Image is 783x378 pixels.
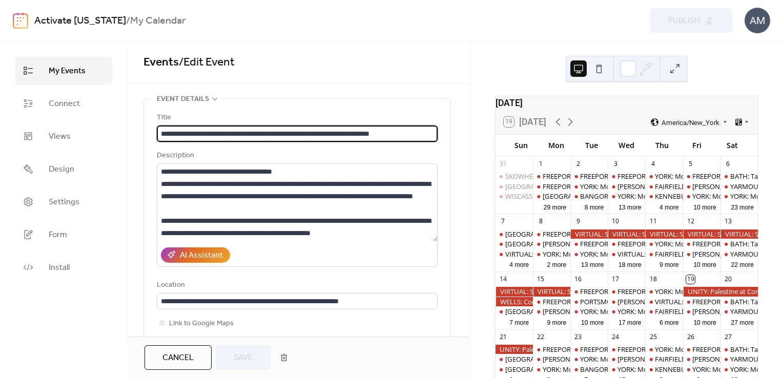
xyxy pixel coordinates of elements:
[724,332,732,341] div: 27
[537,332,545,341] div: 22
[655,307,735,316] div: FAIRFIELD: Stop The Coup
[608,287,645,296] div: FREEPORT: Visibility Brigade Standout
[645,297,683,306] div: VIRTUAL: De-Escalation Training for ICE Watch Volunteers. Part of Verifier Training
[649,159,657,168] div: 4
[505,317,533,327] button: 7 more
[15,254,112,281] a: Install
[505,172,682,181] div: SKOWHEGAN: Central [US_STATE] Labor Council Day BBQ
[645,249,683,259] div: FAIRFIELD: Stop The Coup
[617,239,733,248] div: FREEPORT: Visibility Brigade Standout
[683,182,720,191] div: WELLS: NO I.C.E in Wells
[655,365,730,374] div: KENNEBUNK: Stand Out
[574,217,583,226] div: 9
[533,365,570,374] div: YORK: Morning Resistance at Town Center
[130,11,186,31] b: My Calendar
[533,287,570,296] div: VIRTUAL: Sign the Petition to Kick ICE Out of Pease
[504,135,539,156] div: Sun
[608,172,645,181] div: FREEPORT: Visibility Brigade Standout
[580,345,747,354] div: FREEPORT: VISIBILITY FREEPORT Stand for Democracy!
[686,275,695,284] div: 19
[539,135,574,156] div: Mon
[533,192,570,201] div: LISBON FALLS: Labor Day Rally
[608,354,645,364] div: WELLS: NO I.C.E in Wells
[720,239,758,248] div: BATH: Tabling at the Bath Farmers Market
[157,112,436,124] div: Title
[15,155,112,183] a: Design
[577,259,608,269] button: 13 more
[505,192,708,201] div: WISCASSET: Community Stand Up - Being a Good Human Matters!
[689,259,720,269] button: 10 more
[608,192,645,201] div: YORK: Morning Resistance at Town Center
[49,262,70,274] span: Install
[496,297,533,306] div: WELLS: Continuous Sunrise to Sunset No I.C.E. Rally
[34,11,126,31] a: Activate [US_STATE]
[608,365,645,374] div: YORK: Morning Resistance at Town Center
[645,345,683,354] div: YORK: Morning Resistance at Town Center
[570,229,608,239] div: VIRTUAL: Sign the Petition to Kick ICE Out of Pease
[617,287,733,296] div: FREEPORT: Visibility Brigade Standout
[157,279,436,291] div: Location
[645,239,683,248] div: YORK: Morning Resistance at Town Center
[496,172,533,181] div: SKOWHEGAN: Central Maine Labor Council Day BBQ
[543,259,570,269] button: 2 more
[49,131,71,143] span: Views
[157,150,436,162] div: Description
[15,90,112,117] a: Connect
[724,275,732,284] div: 20
[686,332,695,341] div: 26
[720,345,758,354] div: BATH: Tabling at the Bath Farmers Market
[683,287,758,296] div: UNITY: Palestine at Common Ground Fair
[662,119,719,125] span: America/New_York
[655,317,683,327] button: 6 more
[577,317,608,327] button: 10 more
[617,192,773,201] div: YORK: Morning Resistance at [GEOGRAPHIC_DATA]
[727,259,758,269] button: 22 more
[609,135,645,156] div: Wed
[580,249,736,259] div: YORK: Morning Resistance at [GEOGRAPHIC_DATA]
[505,182,683,191] div: [GEOGRAPHIC_DATA]: Support Palestine Weekly Standout
[533,249,570,259] div: YORK: Morning Resistance at Town Center
[683,365,720,374] div: YORK: Morning Resistance at Town Center
[49,196,79,208] span: Settings
[533,297,570,306] div: FREEPORT: AM and PM Visibility Bridge Brigade. Click for times!
[683,172,720,181] div: FREEPORT: AM and PM Rush Hour Brigade. Click for times!
[570,354,608,364] div: YORK: Morning Resistance at Town Center
[143,51,179,74] a: Events
[533,229,570,239] div: FREEPORT: AM and PM Visibility Bridge Brigade. Click for times!
[611,275,620,284] div: 17
[496,354,533,364] div: PORTLAND; Canvass with Maine Dems in Portland
[145,345,212,370] button: Cancel
[714,135,750,156] div: Sat
[655,354,735,364] div: FAIRFIELD: Stop The Coup
[683,229,720,239] div: VIRTUAL: Sign the Petition to Kick ICE Out of Pease
[496,249,533,259] div: VIRTUAL: The Resistance Lab Organizing Training with Pramila Jayapal
[580,192,685,201] div: BANGOR: Weekly peaceful protest
[533,239,570,248] div: WELLS: NO I.C.E in Wells
[581,202,608,212] button: 8 more
[645,307,683,316] div: FAIRFIELD: Stop The Coup
[720,297,758,306] div: BATH: Tabling at the Bath Farmers Market
[533,354,570,364] div: WELLS: NO I.C.E in Wells
[611,332,620,341] div: 24
[496,96,758,110] div: [DATE]
[537,159,545,168] div: 1
[543,297,733,306] div: FREEPORT: AM and PM Visibility Bridge Brigade. Click for times!
[543,229,733,239] div: FREEPORT: AM and PM Visibility Bridge Brigade. Click for times!
[649,332,657,341] div: 25
[614,317,645,327] button: 17 more
[161,247,230,263] button: AI Assistant
[608,345,645,354] div: FREEPORT: Visibility Brigade Standout
[645,172,683,181] div: YORK: Morning Resistance at Town Center
[499,275,507,284] div: 14
[580,182,736,191] div: YORK: Morning Resistance at [GEOGRAPHIC_DATA]
[644,135,679,156] div: Thu
[543,182,679,191] div: FREEPORT: Visibility [DATE] Fight for Workers
[537,217,545,226] div: 8
[496,307,533,316] div: PORTLAND: SURJ Greater Portland Gathering (Showing up for Racial Justice)
[496,287,533,296] div: VIRTUAL: Sign the Petition to Kick ICE Out of Pease
[499,332,507,341] div: 21
[496,182,533,191] div: BELFAST: Support Palestine Weekly Standout
[505,239,724,248] div: [GEOGRAPHIC_DATA]: [PERSON_NAME][GEOGRAPHIC_DATA] Porchfest
[543,317,570,327] button: 9 more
